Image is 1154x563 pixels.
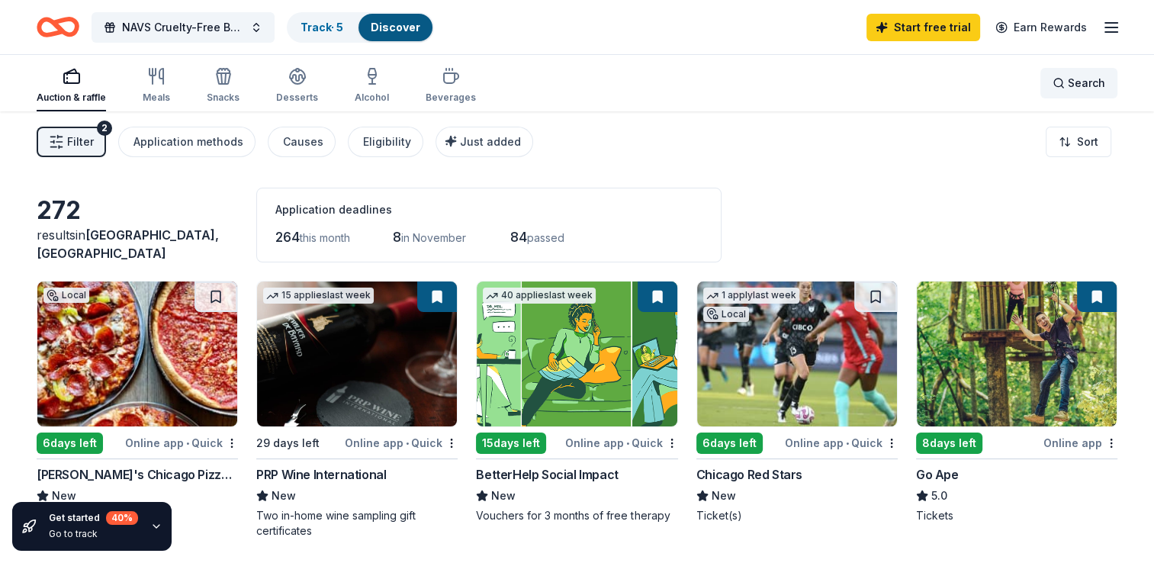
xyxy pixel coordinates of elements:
div: Snacks [207,92,239,104]
button: Beverages [426,61,476,111]
div: Beverages [426,92,476,104]
div: Chicago Red Stars [696,465,802,484]
div: 15 applies last week [263,288,374,304]
div: Alcohol [355,92,389,104]
button: Track· 5Discover [287,12,434,43]
div: [PERSON_NAME]'s Chicago Pizzeria & Pub [37,465,238,484]
img: Image for BetterHelp Social Impact [477,281,677,426]
div: Application deadlines [275,201,702,219]
span: passed [527,231,564,244]
a: Home [37,9,79,45]
div: Go Ape [916,465,959,484]
div: 40 applies last week [483,288,596,304]
span: • [186,437,189,449]
a: Image for Georgio's Chicago Pizzeria & PubLocal6days leftOnline app•Quick[PERSON_NAME]'s Chicago ... [37,281,238,523]
span: in [37,227,219,261]
span: NAVS Cruelty-Free Beauty Event at Credo Beauty ([GEOGRAPHIC_DATA]) [122,18,244,37]
div: Go to track [49,528,138,540]
div: Eligibility [363,133,411,151]
div: 272 [37,195,238,226]
button: Desserts [276,61,318,111]
div: Vouchers for 3 months of free therapy [476,508,677,523]
span: in November [401,231,466,244]
a: Image for Chicago Red Stars1 applylast weekLocal6days leftOnline app•QuickChicago Red StarsNewTic... [696,281,898,523]
div: 8 days left [916,433,982,454]
div: BetterHelp Social Impact [476,465,618,484]
span: New [272,487,296,505]
div: 6 days left [696,433,763,454]
button: Meals [143,61,170,111]
div: 15 days left [476,433,546,454]
a: Image for Go Ape8days leftOnline appGo Ape5.0Tickets [916,281,1117,523]
span: 84 [510,229,527,245]
div: Meals [143,92,170,104]
span: New [491,487,516,505]
a: Track· 5 [301,21,343,34]
div: Causes [283,133,323,151]
a: Image for BetterHelp Social Impact40 applieslast week15days leftOnline app•QuickBetterHelp Social... [476,281,677,523]
img: Image for Chicago Red Stars [697,281,897,426]
div: Ticket(s) [696,508,898,523]
span: this month [300,231,350,244]
div: Online app Quick [125,433,238,452]
span: 5.0 [931,487,947,505]
span: 264 [275,229,300,245]
div: 6 days left [37,433,103,454]
button: Sort [1046,127,1111,157]
div: Tickets [916,508,1117,523]
div: Application methods [133,133,243,151]
span: • [626,437,629,449]
a: Discover [371,21,420,34]
a: Start free trial [866,14,980,41]
div: Get started [49,511,138,525]
span: • [846,437,849,449]
button: Alcohol [355,61,389,111]
span: [GEOGRAPHIC_DATA], [GEOGRAPHIC_DATA] [37,227,219,261]
span: Filter [67,133,94,151]
button: Application methods [118,127,256,157]
img: Image for Go Ape [917,281,1117,426]
img: Image for PRP Wine International [257,281,457,426]
button: Just added [436,127,533,157]
a: Earn Rewards [986,14,1096,41]
button: Snacks [207,61,239,111]
button: Auction & raffle [37,61,106,111]
div: 29 days left [256,434,320,452]
div: 2 [97,121,112,136]
div: Local [43,288,89,303]
span: Search [1068,74,1105,92]
div: Online app Quick [565,433,678,452]
div: Online app [1043,433,1117,452]
div: Two in-home wine sampling gift certificates [256,508,458,539]
div: Online app Quick [785,433,898,452]
div: Desserts [276,92,318,104]
div: Local [703,307,749,322]
span: New [52,487,76,505]
div: Auction & raffle [37,92,106,104]
button: Search [1040,68,1117,98]
div: 1 apply last week [703,288,799,304]
button: Causes [268,127,336,157]
div: 40 % [106,511,138,525]
a: Image for PRP Wine International15 applieslast week29 days leftOnline app•QuickPRP Wine Internati... [256,281,458,539]
button: Filter2 [37,127,106,157]
div: PRP Wine International [256,465,386,484]
span: Sort [1077,133,1098,151]
span: Just added [460,135,521,148]
button: Eligibility [348,127,423,157]
span: 8 [393,229,401,245]
div: Online app Quick [345,433,458,452]
span: New [712,487,736,505]
img: Image for Georgio's Chicago Pizzeria & Pub [37,281,237,426]
div: results [37,226,238,262]
span: • [406,437,409,449]
button: NAVS Cruelty-Free Beauty Event at Credo Beauty ([GEOGRAPHIC_DATA]) [92,12,275,43]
